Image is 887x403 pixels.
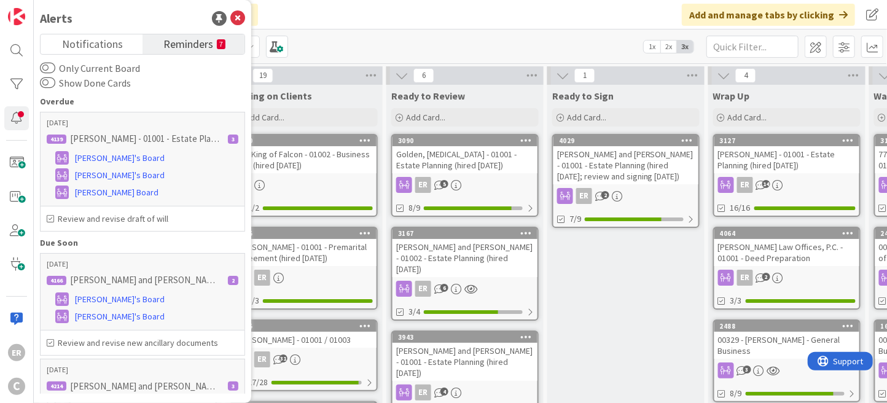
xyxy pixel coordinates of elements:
[735,68,756,83] span: 4
[47,119,238,127] p: [DATE]
[714,146,859,173] div: [PERSON_NAME] - 01001 - Estate Planning (hired [DATE])
[217,39,225,49] small: 7
[75,310,165,323] span: [PERSON_NAME]'s Board
[248,202,259,214] span: 2/2
[47,309,238,324] a: [PERSON_NAME]'s Board
[567,112,606,123] span: Add Card...
[730,202,751,214] span: 16/16
[47,213,238,225] h6: Review and revise draft of will
[8,378,25,395] div: C
[70,381,221,392] p: [PERSON_NAME] and [PERSON_NAME] - 01002
[714,270,859,286] div: ER
[601,191,609,199] span: 2
[720,322,859,331] div: 2488
[713,90,750,102] span: Wrap Up
[40,77,55,89] button: Show Done Cards
[393,228,537,239] div: 3167
[47,381,66,391] div: 4214
[47,292,238,307] a: [PERSON_NAME]'s Board
[720,136,859,145] div: 3127
[553,135,698,146] div: 4029
[737,270,753,286] div: ER
[70,275,221,286] p: [PERSON_NAME] and [PERSON_NAME] - 01001 - Estate Planning (hired [DATE]; leaving [DATE])
[415,177,431,193] div: ER
[228,276,238,285] div: 2
[254,270,270,286] div: ER
[553,146,698,184] div: [PERSON_NAME] and [PERSON_NAME] - 01001 - Estate Planning (hired [DATE]; review and signing [DATE])
[559,136,698,145] div: 4029
[393,332,537,381] div: 3943[PERSON_NAME] and [PERSON_NAME] - 01001 - Estate Planning (hired [DATE])
[40,238,245,248] h4: Due Soon
[40,9,72,28] div: Alerts
[720,229,859,238] div: 4064
[393,177,537,193] div: ER
[660,41,677,53] span: 2x
[762,273,770,281] span: 2
[406,112,445,123] span: Add Card...
[714,177,859,193] div: ER
[714,321,859,359] div: 248800329 - [PERSON_NAME] - General Business
[730,387,742,400] span: 8/9
[714,321,859,332] div: 2488
[393,239,537,277] div: [PERSON_NAME] and [PERSON_NAME] - 01002 - Estate Planning (hired [DATE])
[393,228,537,277] div: 3167[PERSON_NAME] and [PERSON_NAME] - 01002 - Estate Planning (hired [DATE])
[232,332,377,348] div: [PERSON_NAME] - 01001 / 01003
[552,90,614,102] span: Ready to Sign
[47,151,238,165] a: [PERSON_NAME]'s Board
[232,146,377,173] div: Tire King of Falcon - 01002 - Business Sale (hired [DATE])
[47,276,66,285] div: 4166
[40,62,55,74] button: Only Current Board
[232,321,377,348] div: 2855[PERSON_NAME] - 01001 / 01003
[714,228,859,266] div: 4064[PERSON_NAME] Law Offices, P.C. - 01001 - Deed Preparation
[393,332,537,343] div: 3943
[75,186,158,199] span: [PERSON_NAME] Board
[26,2,56,17] span: Support
[62,34,123,52] span: Notifications
[8,344,25,361] div: ER
[232,228,377,266] div: 4175[PERSON_NAME] - 01001 - Premarital Agreement (hired [DATE])
[576,188,592,204] div: ER
[762,180,770,188] span: 14
[232,135,377,173] div: 4200Tire King of Falcon - 01002 - Business Sale (hired [DATE])
[232,239,377,266] div: [PERSON_NAME] - 01001 - Premarital Agreement (hired [DATE])
[413,68,434,83] span: 6
[47,168,238,182] a: [PERSON_NAME]'s Board
[574,68,595,83] span: 1
[252,68,273,83] span: 19
[228,381,238,391] div: 3
[398,333,537,342] div: 3943
[70,133,221,144] p: [PERSON_NAME] - 01001 - Estate Planning (hired [DATE])
[728,112,767,123] span: Add Card...
[440,284,448,292] span: 6
[393,385,537,401] div: ER
[743,366,751,374] span: 3
[75,293,165,306] span: [PERSON_NAME]'s Board
[40,61,140,76] label: Only Current Board
[47,185,238,200] a: [PERSON_NAME] Board
[393,281,537,297] div: ER
[232,351,377,367] div: ER
[714,228,859,239] div: 4064
[254,351,270,367] div: ER
[248,376,268,389] span: 27/28
[677,41,694,53] span: 3x
[279,354,287,362] span: 31
[398,229,537,238] div: 3167
[237,229,377,238] div: 4175
[228,135,238,144] div: 3
[8,8,25,25] img: Visit kanbanzone.com
[398,136,537,145] div: 3090
[682,4,855,26] div: Add and manage tabs by clicking
[47,260,238,268] p: [DATE]
[230,90,312,102] span: Waiting on Clients
[47,135,66,144] div: 4139
[553,188,698,204] div: ER
[714,332,859,359] div: 00329 - [PERSON_NAME] - General Business
[40,96,245,107] h4: Overdue
[408,305,420,318] span: 3/4
[393,135,537,173] div: 3090Golden, [MEDICAL_DATA] - 01001 - Estate Planning (hired [DATE])
[393,146,537,173] div: Golden, [MEDICAL_DATA] - 01001 - Estate Planning (hired [DATE])
[245,112,284,123] span: Add Card...
[232,270,377,286] div: ER
[440,180,448,188] span: 5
